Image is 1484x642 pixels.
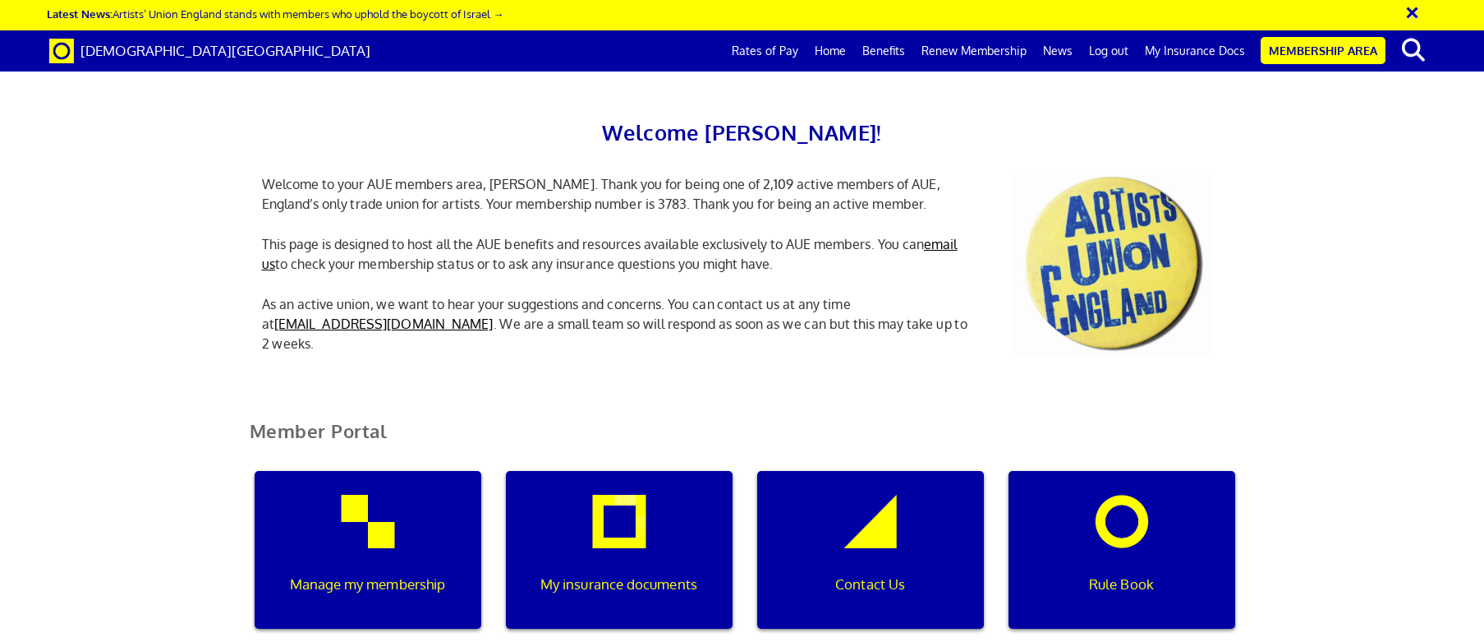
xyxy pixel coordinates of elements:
h2: Member Portal [237,421,1247,461]
h2: Welcome [PERSON_NAME]! [250,115,1235,150]
span: [DEMOGRAPHIC_DATA][GEOGRAPHIC_DATA] [80,42,370,59]
button: search [1389,33,1439,67]
p: As an active union, we want to hear your suggestions and concerns. You can contact us at any time... [250,294,989,353]
p: Manage my membership [265,574,469,595]
a: Brand [DEMOGRAPHIC_DATA][GEOGRAPHIC_DATA] [37,30,383,72]
a: Home [806,30,854,72]
p: My insurance documents [517,574,720,595]
a: email us [262,236,958,272]
p: Rule Book [1019,574,1223,595]
a: News [1035,30,1081,72]
p: This page is designed to host all the AUE benefits and resources available exclusively to AUE mem... [250,234,989,274]
a: Membership Area [1261,37,1385,64]
a: Renew Membership [913,30,1035,72]
p: Contact Us [768,574,972,595]
a: Latest News:Artists’ Union England stands with members who uphold the boycott of Israel → [47,7,503,21]
p: Welcome to your AUE members area, [PERSON_NAME]. Thank you for being one of 2,109 active members ... [250,174,989,214]
strong: Latest News: [47,7,113,21]
a: My Insurance Docs [1137,30,1253,72]
a: [EMAIL_ADDRESS][DOMAIN_NAME] [274,316,494,332]
a: Benefits [854,30,913,72]
a: Log out [1081,30,1137,72]
a: Rates of Pay [724,30,806,72]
